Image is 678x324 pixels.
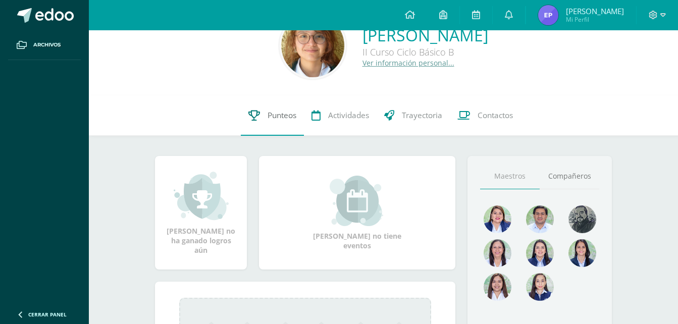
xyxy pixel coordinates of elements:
[450,95,520,136] a: Contactos
[566,15,624,24] span: Mi Perfil
[307,176,408,250] div: [PERSON_NAME] no tiene eventos
[538,5,558,25] img: b45ddb5222421435e9e5a0c45b11e8ab.png
[33,41,61,49] span: Archivos
[526,273,554,301] img: e0582db7cc524a9960c08d03de9ec803.png
[540,164,599,189] a: Compañeros
[526,239,554,267] img: 421193c219fb0d09e137c3cdd2ddbd05.png
[566,6,624,16] span: [PERSON_NAME]
[362,46,488,58] div: II Curso Ciclo Básico B
[165,171,237,255] div: [PERSON_NAME] no ha ganado logros aún
[526,205,554,233] img: 1e7bfa517bf798cc96a9d855bf172288.png
[484,239,511,267] img: 78f4197572b4db04b380d46154379998.png
[484,273,511,301] img: 1be4a43e63524e8157c558615cd4c825.png
[268,110,296,121] span: Punteos
[362,24,488,46] a: [PERSON_NAME]
[568,239,596,267] img: d4e0c534ae446c0d00535d3bb96704e9.png
[568,205,596,233] img: 4179e05c207095638826b52d0d6e7b97.png
[304,95,377,136] a: Actividades
[484,205,511,233] img: 135afc2e3c36cc19cf7f4a6ffd4441d1.png
[174,171,229,221] img: achievement_small.png
[8,30,81,60] a: Archivos
[480,164,540,189] a: Maestros
[281,14,344,77] img: 89f2e03b1d2a82a6f74aee9c16210f7b.png
[377,95,450,136] a: Trayectoria
[478,110,513,121] span: Contactos
[241,95,304,136] a: Punteos
[362,58,454,68] a: Ver información personal...
[330,176,385,226] img: event_small.png
[328,110,369,121] span: Actividades
[28,311,67,318] span: Cerrar panel
[402,110,442,121] span: Trayectoria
